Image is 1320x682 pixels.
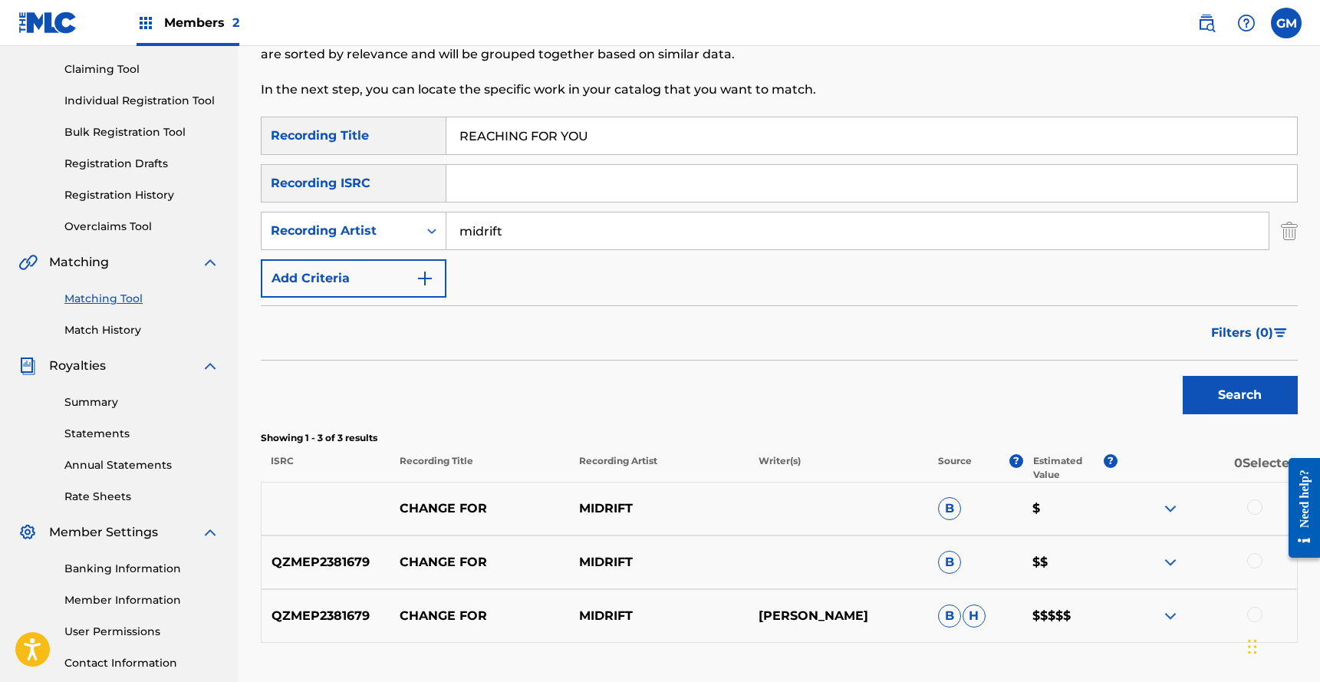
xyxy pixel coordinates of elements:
[1237,14,1256,32] img: help
[1281,212,1298,250] img: Delete Criterion
[1248,624,1257,670] div: Drag
[271,222,409,240] div: Recording Artist
[64,655,219,671] a: Contact Information
[1274,328,1287,338] img: filter
[49,523,158,542] span: Member Settings
[64,93,219,109] a: Individual Registration Tool
[201,253,219,272] img: expand
[389,454,568,482] p: Recording Title
[1197,14,1216,32] img: search
[1161,607,1180,625] img: expand
[261,259,446,298] button: Add Criteria
[1022,499,1118,518] p: $
[1104,454,1118,468] span: ?
[1183,376,1298,414] button: Search
[1243,608,1320,682] iframe: Chat Widget
[938,454,972,482] p: Source
[1211,324,1273,342] span: Filters ( 0 )
[1277,446,1320,570] iframe: Resource Center
[64,561,219,577] a: Banking Information
[569,454,749,482] p: Recording Artist
[390,499,569,518] p: CHANGE FOR
[1271,8,1302,38] div: User Menu
[64,489,219,505] a: Rate Sheets
[938,551,961,574] span: B
[49,253,109,272] span: Matching
[1191,8,1222,38] a: Public Search
[569,553,749,572] p: MIDRIFT
[1022,607,1118,625] p: $$$$$
[1202,314,1298,352] button: Filters (0)
[1161,553,1180,572] img: expand
[18,253,38,272] img: Matching
[1009,454,1023,468] span: ?
[18,523,37,542] img: Member Settings
[164,14,239,31] span: Members
[1033,454,1104,482] p: Estimated Value
[201,523,219,542] img: expand
[49,357,106,375] span: Royalties
[390,553,569,572] p: CHANGE FOR
[261,454,390,482] p: ISRC
[262,607,390,625] p: QZMEP2381679
[64,156,219,172] a: Registration Drafts
[963,605,986,628] span: H
[569,499,749,518] p: MIDRIFT
[938,605,961,628] span: B
[569,607,749,625] p: MIDRIFT
[749,454,928,482] p: Writer(s)
[18,357,37,375] img: Royalties
[390,607,569,625] p: CHANGE FOR
[64,457,219,473] a: Annual Statements
[64,426,219,442] a: Statements
[232,15,239,30] span: 2
[64,219,219,235] a: Overclaims Tool
[64,624,219,640] a: User Permissions
[1118,454,1297,482] p: 0 Selected
[64,291,219,307] a: Matching Tool
[64,322,219,338] a: Match History
[137,14,155,32] img: Top Rightsholders
[64,61,219,77] a: Claiming Tool
[416,269,434,288] img: 9d2ae6d4665cec9f34b9.svg
[749,607,928,625] p: [PERSON_NAME]
[64,187,219,203] a: Registration History
[64,592,219,608] a: Member Information
[1022,553,1118,572] p: $$
[18,12,77,34] img: MLC Logo
[261,117,1298,422] form: Search Form
[1231,8,1262,38] div: Help
[261,431,1298,445] p: Showing 1 - 3 of 3 results
[261,81,1059,99] p: In the next step, you can locate the specific work in your catalog that you want to match.
[201,357,219,375] img: expand
[1161,499,1180,518] img: expand
[64,124,219,140] a: Bulk Registration Tool
[262,553,390,572] p: QZMEP2381679
[938,497,961,520] span: B
[64,394,219,410] a: Summary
